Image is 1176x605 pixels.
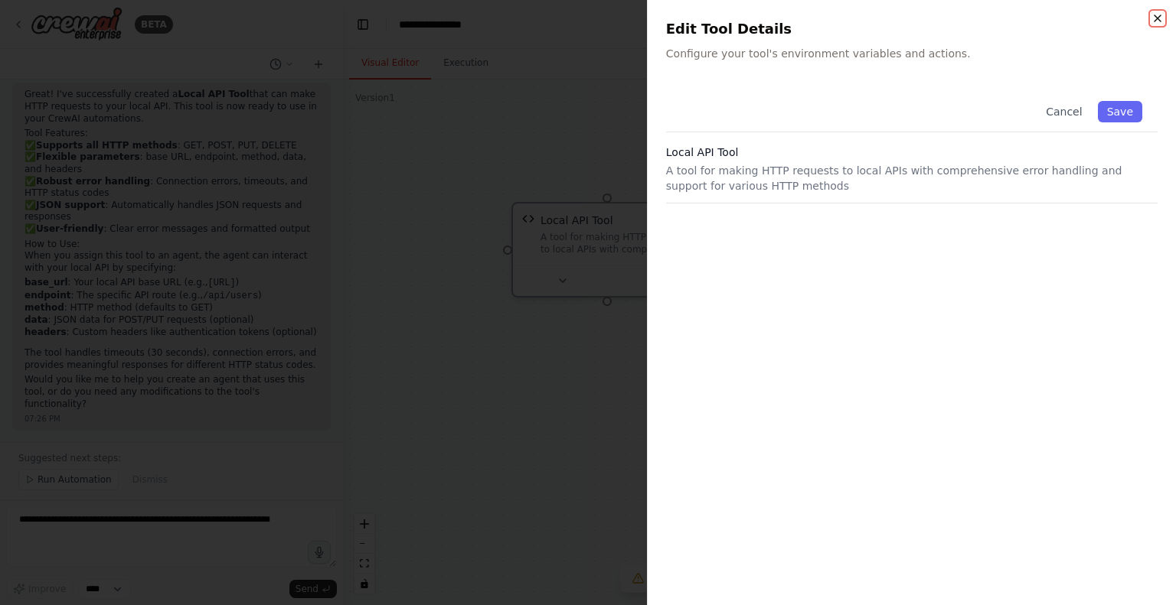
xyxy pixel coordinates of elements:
button: Cancel [1037,101,1091,122]
h2: Edit Tool Details [666,18,1158,40]
h3: Local API Tool [666,145,1158,160]
p: A tool for making HTTP requests to local APIs with comprehensive error handling and support for v... [666,163,1158,194]
p: Configure your tool's environment variables and actions. [666,46,1158,61]
button: Save [1098,101,1142,122]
